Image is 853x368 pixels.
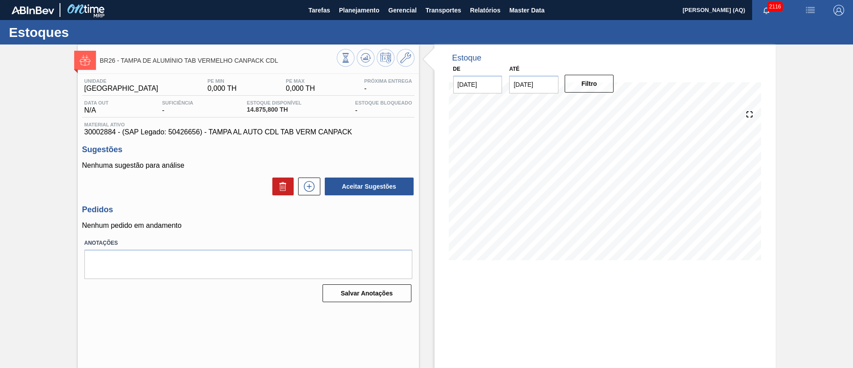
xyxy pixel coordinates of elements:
[84,128,412,136] span: 30002884 - (SAP Legado: 50426656) - TAMPA AL AUTO CDL TAB VERM CANPACK
[100,57,337,64] span: BR26 - TAMPA DE ALUMÍNIO TAB VERMELHO CANPACK CDL
[337,49,355,67] button: Visão Geral dos Estoques
[377,49,395,67] button: Programar Estoque
[353,100,414,114] div: -
[767,2,783,12] span: 2116
[84,78,159,84] span: Unidade
[268,178,294,195] div: Excluir Sugestões
[207,78,237,84] span: PE MIN
[339,5,379,16] span: Planejamento
[82,222,415,230] p: Nenhum pedido em andamento
[509,5,544,16] span: Master Data
[453,66,461,72] label: De
[82,205,415,214] h3: Pedidos
[84,85,159,93] span: [GEOGRAPHIC_DATA]
[364,78,412,84] span: Próxima Entrega
[355,100,412,105] span: Estoque Bloqueado
[162,100,193,105] span: Suficiência
[426,5,461,16] span: Transportes
[9,27,167,37] h1: Estoques
[84,237,412,250] label: Anotações
[388,5,417,16] span: Gerencial
[247,100,302,105] span: Estoque Disponível
[247,106,302,113] span: 14.875,800 TH
[82,145,415,154] h3: Sugestões
[452,53,482,63] div: Estoque
[805,5,816,16] img: userActions
[509,76,558,93] input: dd/mm/yyyy
[325,178,414,195] button: Aceitar Sugestões
[12,6,54,14] img: TNhmsLtSVTkK8tSr43FrP2fwEKptu5GPRR3wAAAABJRU5ErkJggg==
[453,76,502,93] input: dd/mm/yyyy
[286,78,315,84] span: PE MAX
[84,122,412,127] span: Material ativo
[286,85,315,93] span: 0,000 TH
[160,100,195,114] div: -
[80,55,91,66] img: Ícone
[470,5,500,16] span: Relatórios
[752,4,781,16] button: Notificações
[509,66,519,72] label: Até
[207,85,237,93] span: 0,000 TH
[323,284,411,302] button: Salvar Anotações
[320,177,415,196] div: Aceitar Sugestões
[84,100,109,105] span: Data out
[82,162,415,170] p: Nenhuma sugestão para análise
[362,78,415,93] div: -
[357,49,375,67] button: Atualizar Gráfico
[82,100,111,114] div: N/A
[565,75,614,93] button: Filtro
[294,178,320,195] div: Nova sugestão
[833,5,844,16] img: Logout
[397,49,415,67] button: Ir ao Master Data / Geral
[308,5,330,16] span: Tarefas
